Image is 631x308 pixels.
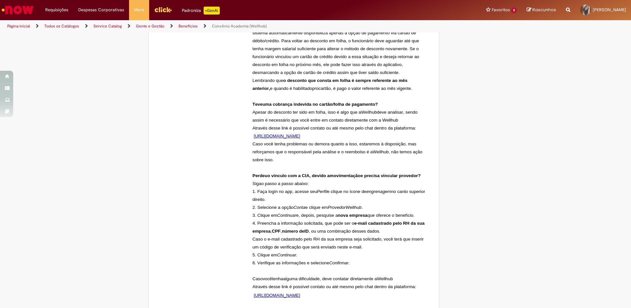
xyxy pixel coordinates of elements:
[45,7,68,13] span: Requisições
[361,110,377,115] span: Wellhub
[252,78,409,91] span: o desconto que consta em folha é sempre referente ao mês anterio
[333,276,377,281] span: contatar diretamente a
[281,229,282,234] span: ,
[366,189,391,194] span: engrenagem
[254,293,300,298] span: [URL][DOMAIN_NAME]
[254,293,300,298] a: [URL][DOMAIN_NAME]
[255,181,261,186] span: iga
[367,213,415,218] span: que oferece o benefício.
[308,181,309,186] span: :
[252,189,426,202] span: no canto superior direito.
[252,181,255,186] span: S
[252,110,361,115] span: Apesar do desconto ter sido em folha, isso é algo que a
[312,173,330,178] span: devido a
[252,141,417,154] span: Caso você tenha problemas ou demora quanto a isso, estaremos à disposição, mas reforçamos que o r...
[254,134,300,138] a: [URL][DOMAIN_NAME]
[252,221,354,226] span: 4. Preencha a informação solicitada, que pode ser o
[182,7,220,15] div: Padroniza
[44,23,79,29] a: Todos os Catálogos
[212,23,267,29] a: Convênio Academia (Wellhub)
[179,23,198,29] a: Benefícios
[328,205,346,210] span: Provedor
[7,23,30,29] a: Página inicial
[329,260,349,265] span: Confirmar
[252,252,277,257] span: 5. Clique em
[320,276,321,281] span: ,
[252,237,425,250] span: Caso o e-mail cadastrado pelo RH da sua empresa seja solicitado, você terá que inserir um código ...
[390,276,393,281] span: b
[377,276,390,282] span: Wellhu
[252,173,255,178] span: P
[134,7,144,13] span: More
[255,284,265,289] span: travé
[283,276,320,281] span: alguma dificuldade
[304,229,309,234] span: ID
[349,260,350,265] span: .
[277,213,296,218] span: Continuar
[330,173,360,178] span: movimentação
[252,15,428,75] span: pode não estar disponível temporariamente se o funcionário não tiver saldo de salário suficiente ...
[338,213,368,218] span: nova empresa
[252,284,255,289] span: A
[252,149,424,162] span: , não temos ação sobre isso.
[256,276,260,282] span: as
[272,229,281,234] span: CPF
[252,126,416,131] span: Através desse link é possível contato ou até mesmo pelo chat dentro da plataforma:
[312,86,318,91] span: pro
[252,213,277,218] span: 3. Clique em
[373,149,389,155] span: Wellhub
[252,276,256,281] span: C
[527,7,556,13] a: Rascunhos
[327,189,366,194] span: e clique no ícone de
[93,23,122,29] a: Service Catalog
[532,7,556,13] span: Rascunhos
[492,7,510,13] span: Favoritos
[309,229,380,234] span: , ou uma combinação desses dados.
[252,260,329,265] span: 6. Verifique as informações e selecione
[252,102,255,107] span: T
[252,205,294,210] span: 2. Selecione a opção
[204,7,220,15] p: +GenAi
[277,252,296,257] span: Continuar
[262,102,378,107] span: uma cobrança indevida no cartão/folha de pagamento?
[296,213,338,218] span: e, depois, pesquise a
[255,173,267,178] span: erdeu
[282,229,304,234] span: número de
[267,173,311,178] span: o vínculo com a CIA,
[270,86,312,91] span: e quando é habilitado
[252,189,317,194] span: 1. Faça login no app, acesse seu
[418,173,420,178] span: ?
[254,134,300,138] span: [URL][DOMAIN_NAME]
[252,221,426,234] span: e-mail cadastrado pelo RH da sua empresa
[272,276,283,281] span: tenha
[267,86,270,91] span: r,
[136,23,164,29] a: Gente e Gestão
[318,86,412,91] span: cartão, é pago o valor referente ao mês vigente.
[593,7,626,13] span: [PERSON_NAME]
[255,102,262,107] span: eve
[361,205,363,210] span: .
[154,5,172,15] img: click_logo_yellow_360x200.png
[322,276,329,282] span: dev
[260,276,263,281] span: o
[263,276,272,281] span: você
[305,205,328,210] span: e clique em
[346,205,361,210] span: Wellhub
[78,7,124,13] span: Despesas Corporativas
[511,8,517,13] span: 5
[252,110,419,123] span: deve analisar, sendo assim é necessário que você entre em contato diretamente com a Wellhub
[293,205,305,210] span: Conta
[296,252,298,257] span: .
[252,78,283,83] span: Lembrando que
[271,229,272,234] span: ,
[329,276,332,281] span: e
[360,173,418,178] span: e precisa vincular provedor
[265,284,393,289] span: s desse link é possível contato ou até mesmo pelo chat dentro da
[261,181,308,186] span: o passo a passo abaixo
[394,284,416,289] span: plataforma:
[317,189,327,194] span: Perfil
[5,20,416,32] ul: Trilhas de página
[1,3,35,17] img: ServiceNow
